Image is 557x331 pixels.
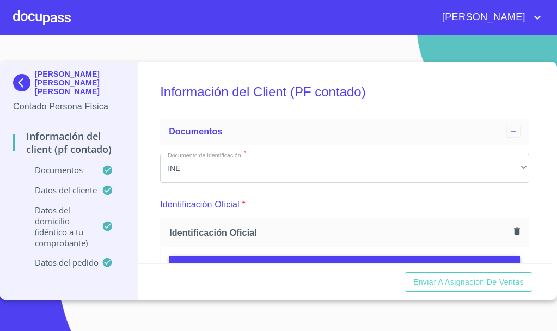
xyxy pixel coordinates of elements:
[405,272,532,292] button: Enviar a Asignación de Ventas
[13,100,124,113] p: Contado Persona Física
[13,164,102,175] p: Documentos
[169,227,510,238] span: Identificación Oficial
[13,70,124,100] div: [PERSON_NAME] [PERSON_NAME] [PERSON_NAME]
[13,74,35,91] img: Docupass spot blue
[35,70,124,96] p: [PERSON_NAME] [PERSON_NAME] [PERSON_NAME]
[13,205,102,248] p: Datos del domicilio (idéntico a tu comprobante)
[160,70,529,114] h5: Información del Client (PF contado)
[160,198,240,211] p: Identificación Oficial
[13,130,124,156] p: Información del Client (PF contado)
[434,9,531,26] span: [PERSON_NAME]
[160,119,529,145] div: Documentos
[169,127,222,136] span: Documentos
[13,185,102,195] p: Datos del cliente
[160,154,529,183] div: INE
[13,257,102,268] p: Datos del pedido
[434,9,544,26] button: account of current user
[413,275,524,289] span: Enviar a Asignación de Ventas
